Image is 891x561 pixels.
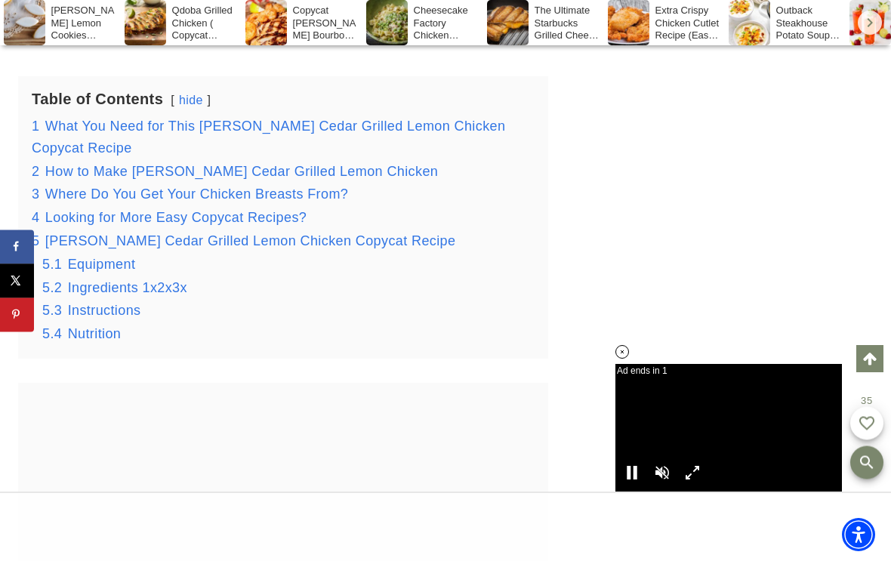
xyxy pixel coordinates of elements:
[179,94,203,106] a: hide
[42,280,187,295] a: 5.2 Ingredients 1x2x3x
[42,257,62,272] span: 5.1
[42,326,62,341] span: 5.4
[68,257,136,272] span: Equipment
[842,518,875,551] div: Accessibility Menu
[32,164,438,179] a: 2 How to Make [PERSON_NAME] Cedar Grilled Lemon Chicken
[45,164,438,179] span: How to Make [PERSON_NAME] Cedar Grilled Lemon Chicken
[32,233,39,248] span: 5
[42,257,135,272] a: 5.1 Equipment
[68,326,122,341] span: Nutrition
[32,210,307,225] a: 4 Looking for More Easy Copycat Recipes?
[32,186,39,202] span: 3
[42,303,62,318] span: 5.3
[45,233,456,248] span: [PERSON_NAME] Cedar Grilled Lemon Chicken Copycat Recipe
[45,210,307,225] span: Looking for More Easy Copycat Recipes?
[42,280,62,295] span: 5.2
[32,119,39,134] span: 1
[45,186,348,202] span: Where Do You Get Your Chicken Breasts From?
[42,303,140,318] a: 5.3 Instructions
[32,186,348,202] a: 3 Where Do You Get Your Chicken Breasts From?
[32,210,39,225] span: 4
[32,233,455,248] a: 5 [PERSON_NAME] Cedar Grilled Lemon Chicken Copycat Recipe
[32,119,505,156] span: What You Need for This [PERSON_NAME] Cedar Grilled Lemon Chicken Copycat Recipe
[624,76,850,529] iframe: Advertisement
[79,493,812,561] iframe: Advertisement
[856,345,883,372] a: Scroll to top
[68,303,141,318] span: Instructions
[32,164,39,179] span: 2
[68,280,187,295] span: Ingredients 1x2x3x
[32,119,505,156] a: 1 What You Need for This [PERSON_NAME] Cedar Grilled Lemon Chicken Copycat Recipe
[32,91,163,107] b: Table of Contents
[42,326,121,341] a: 5.4 Nutrition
